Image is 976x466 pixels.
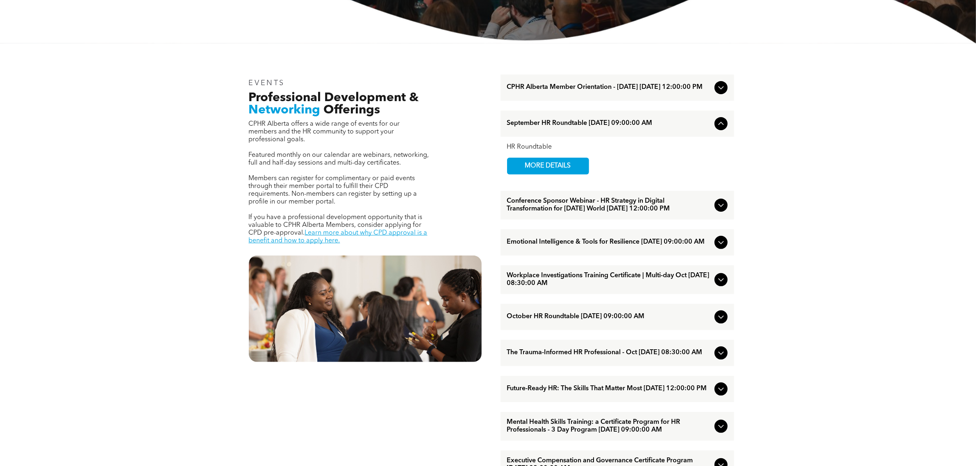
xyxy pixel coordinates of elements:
span: The Trauma-Informed HR Professional - Oct [DATE] 08:30:00 AM [507,349,711,357]
span: EVENTS [249,79,285,87]
span: Featured monthly on our calendar are webinars, networking, full and half-day sessions and multi-d... [249,152,429,166]
a: MORE DETAILS [507,158,589,174]
span: CPHR Alberta offers a wide range of events for our members and the HR community to support your p... [249,121,400,143]
span: If you have a professional development opportunity that is valuable to CPHR Alberta Members, cons... [249,214,423,236]
span: Members can register for complimentary or paid events through their member portal to fulfill thei... [249,175,417,205]
span: Conference Sponsor Webinar - HR Strategy in Digital Transformation for [DATE] World [DATE] 12:00:... [507,197,711,213]
span: MORE DETAILS [516,158,580,174]
span: October HR Roundtable [DATE] 09:00:00 AM [507,313,711,321]
span: Mental Health Skills Training: a Certificate Program for HR Professionals - 3 Day Program [DATE] ... [507,418,711,434]
span: Future-Ready HR: The Skills That Matter Most [DATE] 12:00:00 PM [507,385,711,393]
div: HR Roundtable [507,143,728,151]
span: Workplace Investigations Training Certificate | Multi-day Oct [DATE] 08:30:00 AM [507,272,711,287]
span: CPHR Alberta Member Orientation - [DATE] [DATE] 12:00:00 PM [507,84,711,91]
span: Professional Development & [249,92,419,104]
span: Offerings [324,104,380,116]
a: Learn more about why CPD approval is a benefit and how to apply here. [249,230,428,244]
span: Emotional Intelligence & Tools for Resilience [DATE] 09:00:00 AM [507,238,711,246]
span: September HR Roundtable [DATE] 09:00:00 AM [507,120,711,127]
span: Networking [249,104,321,116]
